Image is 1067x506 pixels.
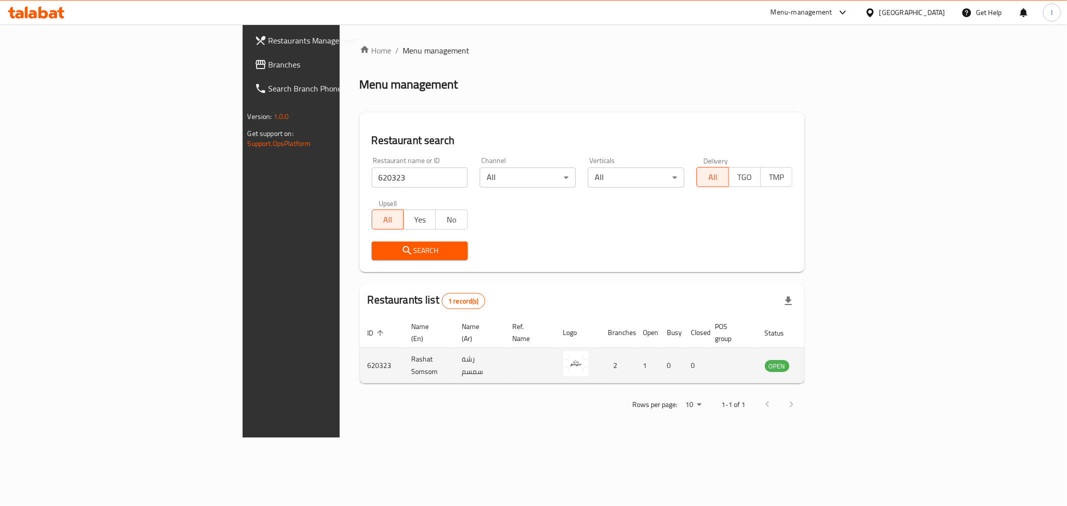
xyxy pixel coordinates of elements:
[728,167,761,187] button: TGO
[379,199,397,206] label: Upsell
[776,289,800,313] div: Export file
[513,320,543,344] span: Ref. Name
[372,167,468,187] input: Search for restaurant name or ID..
[404,348,454,383] td: Rashat Somsom
[360,44,805,56] nav: breadcrumb
[765,327,797,339] span: Status
[632,398,677,411] p: Rows per page:
[681,397,705,412] div: Rows per page:
[765,360,789,372] div: OPEN
[247,28,421,52] a: Restaurants Management
[879,7,945,18] div: [GEOGRAPHIC_DATA]
[715,320,745,344] span: POS group
[442,296,485,306] span: 1 record(s)
[247,52,421,76] a: Branches
[440,212,464,227] span: No
[765,360,789,372] span: OPEN
[765,170,789,184] span: TMP
[376,212,400,227] span: All
[696,167,729,187] button: All
[403,209,436,229] button: Yes
[274,110,289,123] span: 1.0.0
[360,317,844,383] table: enhanced table
[588,167,684,187] div: All
[600,317,635,348] th: Branches
[635,317,659,348] th: Open
[683,348,707,383] td: 0
[635,348,659,383] td: 1
[701,170,725,184] span: All
[555,317,600,348] th: Logo
[372,241,468,260] button: Search
[442,293,485,309] div: Total records count
[563,351,588,376] img: Rashat Somsom
[462,320,493,344] span: Name (Ar)
[683,317,707,348] th: Closed
[372,209,404,229] button: All
[659,317,683,348] th: Busy
[368,292,485,309] h2: Restaurants list
[659,348,683,383] td: 0
[760,167,793,187] button: TMP
[1051,7,1052,18] span: I
[368,327,387,339] span: ID
[721,398,745,411] p: 1-1 of 1
[269,58,413,70] span: Branches
[733,170,757,184] span: TGO
[247,76,421,100] a: Search Branch Phone
[412,320,442,344] span: Name (En)
[380,244,460,257] span: Search
[248,137,311,150] a: Support.OpsPlatform
[269,34,413,46] span: Restaurants Management
[408,212,432,227] span: Yes
[435,209,468,229] button: No
[269,82,413,94] span: Search Branch Phone
[360,76,458,92] h2: Menu management
[248,110,272,123] span: Version:
[454,348,505,383] td: رشة سمسم
[372,133,793,148] h2: Restaurant search
[703,157,728,164] label: Delivery
[480,167,576,187] div: All
[600,348,635,383] td: 2
[248,127,294,140] span: Get support on:
[771,6,832,18] div: Menu-management
[403,44,470,56] span: Menu management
